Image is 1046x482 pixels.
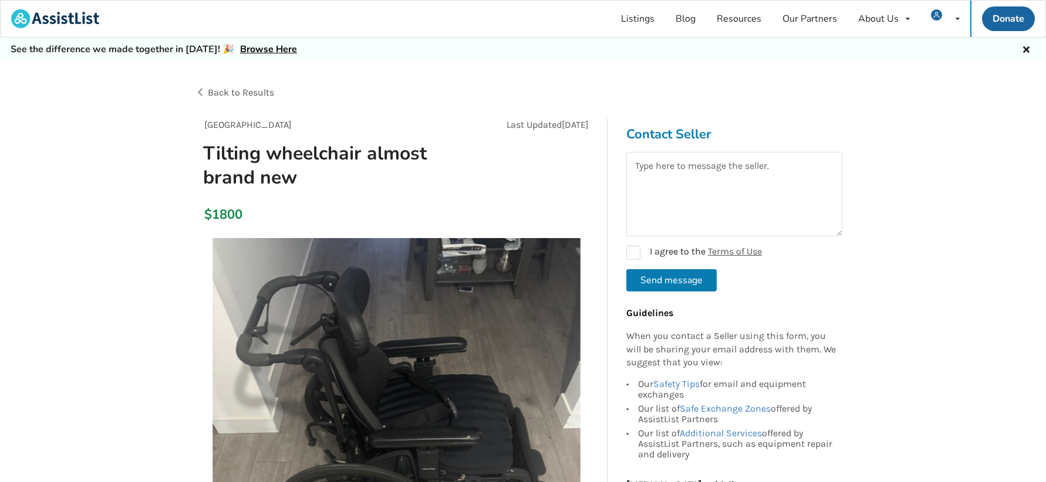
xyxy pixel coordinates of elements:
b: Guidelines [626,307,673,318]
a: Safety Tips [653,378,700,389]
img: assistlist-logo [11,9,99,28]
div: Our list of offered by AssistList Partners, such as equipment repair and delivery [638,426,836,460]
label: I agree to the [626,246,762,260]
p: When you contact a Seller using this form, you will be sharing your email address with them. We s... [626,330,836,370]
span: Last Updated [507,119,562,130]
div: $1800 [204,206,211,223]
div: Our for email and equipment exchanges [638,379,836,402]
a: Safe Exchange Zones [680,403,771,414]
span: [DATE] [562,119,589,130]
a: Terms of Use [708,246,762,257]
div: Our list of offered by AssistList Partners [638,402,836,426]
a: Our Partners [772,1,848,37]
img: user icon [931,9,942,21]
h1: Tilting wheelchair almost brand new [194,141,471,189]
a: Listings [610,1,665,37]
span: Back to Results [208,87,274,98]
span: [GEOGRAPHIC_DATA] [204,119,292,130]
button: Send message [626,269,717,291]
h5: See the difference we made together in [DATE]! 🎉 [11,43,297,56]
div: About Us [858,14,899,23]
a: Resources [706,1,772,37]
a: Blog [665,1,706,37]
a: Additional Services [680,427,762,439]
h3: Contact Seller [626,126,842,142]
a: Donate [982,6,1035,31]
a: Browse Here [240,43,297,56]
